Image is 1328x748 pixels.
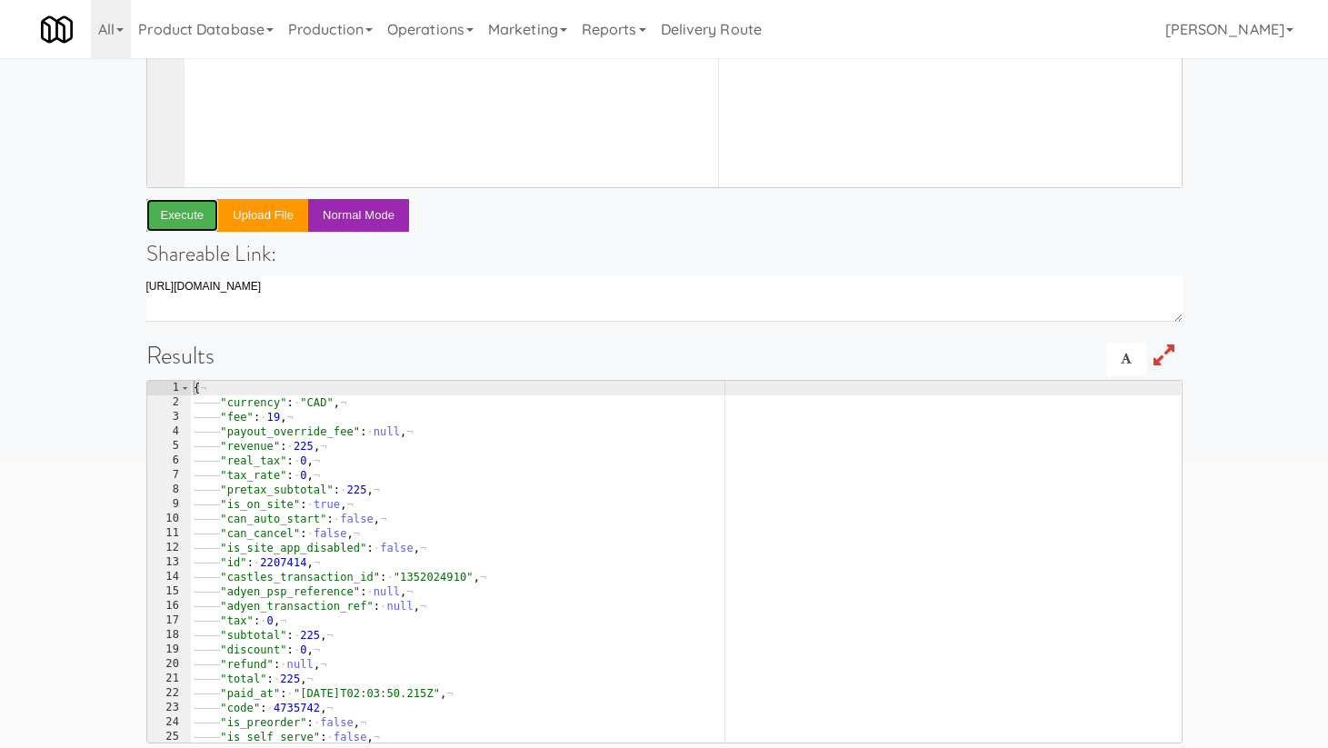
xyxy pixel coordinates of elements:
[147,715,191,730] div: 24
[146,242,1183,265] h4: Shareable Link:
[147,657,191,672] div: 20
[147,584,191,599] div: 15
[147,570,191,584] div: 14
[147,483,191,497] div: 8
[147,701,191,715] div: 23
[147,454,191,468] div: 6
[308,199,409,232] button: Normal Mode
[147,613,191,628] div: 17
[146,276,1183,322] textarea: [URL][DOMAIN_NAME]
[147,381,191,395] div: 1
[147,468,191,483] div: 7
[147,555,191,570] div: 13
[41,14,73,45] img: Micromart
[147,643,191,657] div: 19
[147,439,191,454] div: 5
[147,395,191,410] div: 2
[146,199,219,232] button: Execute
[147,512,191,526] div: 10
[147,599,191,613] div: 16
[147,672,191,686] div: 21
[147,526,191,541] div: 11
[147,730,191,744] div: 25
[147,424,191,439] div: 4
[147,628,191,643] div: 18
[218,199,308,232] button: Upload file
[147,541,191,555] div: 12
[146,343,1183,369] h1: Results
[147,497,191,512] div: 9
[147,686,191,701] div: 22
[147,410,191,424] div: 3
